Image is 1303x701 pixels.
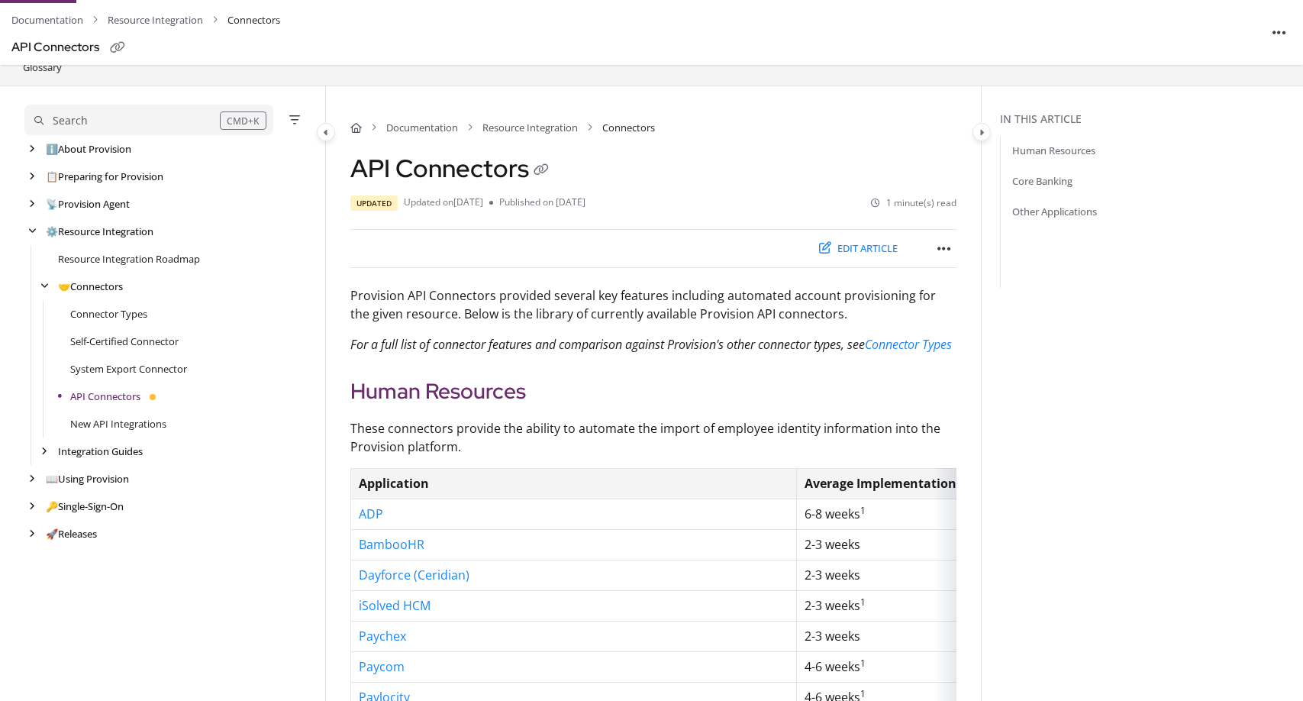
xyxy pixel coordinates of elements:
[46,526,97,541] a: Releases
[58,279,70,293] span: 🤝
[227,9,280,31] span: Connectors
[1012,204,1097,219] a: Other Applications
[809,236,908,261] button: Edit article
[46,225,58,238] span: ⚙️
[24,142,40,157] div: arrow
[24,499,40,514] div: arrow
[359,658,405,675] a: Paycom
[350,375,956,407] h2: Human Resources
[46,197,58,211] span: 📡
[46,142,58,156] span: ℹ️
[871,196,956,211] li: 1 minute(s) read
[317,123,335,141] button: Category toggle
[46,169,163,184] a: Preparing for Provision
[58,251,200,267] a: Resource Integration Roadmap
[350,153,553,183] h1: API Connectors
[1267,20,1292,44] button: Article more options
[350,336,865,353] em: For a full list of connector features and comparison against Provision's other connector types, see
[53,112,88,129] div: Search
[972,123,991,141] button: Category toggle
[805,625,1235,648] p: 2-3 weeks
[11,37,99,59] div: API Connectors
[37,444,52,459] div: arrow
[46,527,58,541] span: 🚀
[1012,173,1072,189] a: Core Banking
[359,536,424,553] a: BambooHR
[404,195,489,211] li: Updated on [DATE]
[860,657,866,670] sup: 1
[285,111,304,129] button: Filter
[1012,143,1095,158] a: Human Resources
[805,595,1235,617] p: 2-3 weeks
[529,159,553,183] button: Copy link of API Connectors
[932,236,956,260] button: Article more options
[46,224,153,239] a: Resource Integration
[70,361,187,376] a: System Export Connector
[359,506,383,522] a: ADP
[359,567,469,583] a: Dayforce (Ceridian)
[860,687,866,700] sup: 1
[58,279,123,294] a: Connectors
[70,416,166,431] a: New API Integrations
[860,596,866,609] sup: 1
[805,656,1235,678] p: 4-6 weeks
[70,389,140,404] a: API Connectors
[489,195,585,211] li: Published on [DATE]
[220,111,266,130] div: CMD+K
[482,120,578,135] a: Resource Integration
[70,306,147,321] a: Connector Types
[108,9,203,31] a: Resource Integration
[359,475,429,492] strong: Application
[70,334,179,349] a: Self-Certified Connector
[105,36,130,60] button: Copy link of
[46,141,131,157] a: About Provision
[24,105,273,135] button: Search
[46,196,130,212] a: Provision Agent
[21,58,63,76] a: Glossary
[805,534,1235,556] p: 2-3 weeks
[24,527,40,541] div: arrow
[386,120,458,135] a: Documentation
[37,279,52,294] div: arrow
[865,336,952,353] a: Connector Types
[1000,111,1297,128] div: In this article
[58,444,143,459] a: Integration Guides
[24,170,40,184] div: arrow
[805,503,1235,525] p: 6-8 weeks
[11,9,83,31] a: Documentation
[46,499,124,514] a: Single-Sign-On
[350,195,398,211] span: Updated
[350,286,956,323] p: Provision API Connectors provided several key features including automated account provisioning f...
[24,197,40,212] div: arrow
[359,628,406,644] a: Paychex
[24,225,40,239] div: arrow
[46,170,58,183] span: 📋
[805,564,1235,586] p: 2-3 weeks
[24,472,40,486] div: arrow
[350,419,956,456] p: These connectors provide the ability to automate the import of employee identity information into...
[46,471,129,486] a: Using Provision
[46,472,58,486] span: 📖
[46,499,58,513] span: 🔑
[602,120,655,135] span: Connectors
[359,597,431,614] a: iSolved HCM
[805,475,1015,492] strong: Average Implementation Duration
[350,120,362,135] a: Home
[860,504,866,517] sup: 1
